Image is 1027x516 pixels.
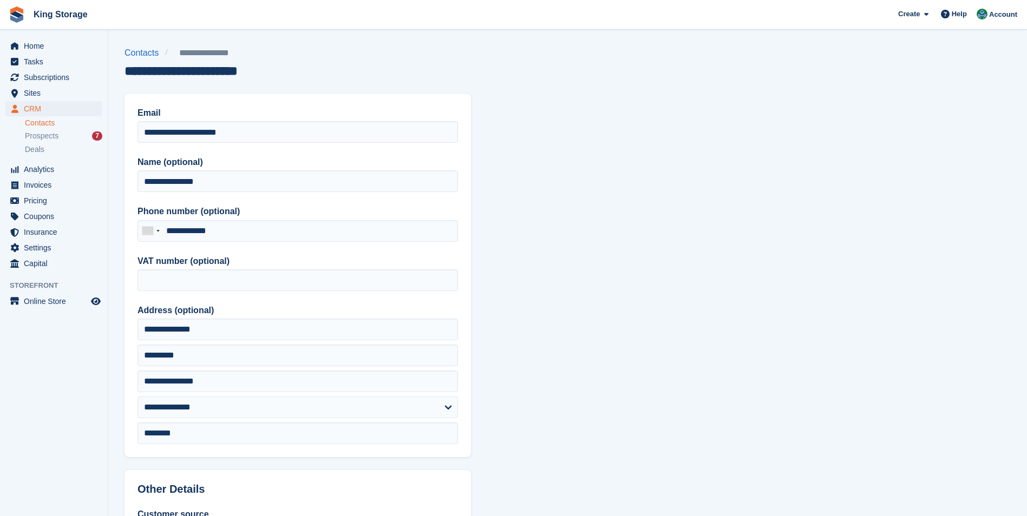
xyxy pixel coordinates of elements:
span: Create [898,9,920,19]
a: menu [5,256,102,271]
span: Subscriptions [24,70,89,85]
div: 7 [92,131,102,141]
img: John King [977,9,987,19]
span: CRM [24,101,89,116]
span: Tasks [24,54,89,69]
span: Sites [24,85,89,101]
span: Storefront [10,280,108,291]
a: Contacts [25,118,102,128]
label: Name (optional) [138,156,458,169]
a: menu [5,54,102,69]
a: menu [5,294,102,309]
a: Contacts [125,47,165,59]
label: VAT number (optional) [138,255,458,268]
span: Help [952,9,967,19]
label: Phone number (optional) [138,205,458,218]
h2: Other Details [138,483,458,495]
span: Deals [25,144,44,155]
img: stora-icon-8386f47178a22dfd0bd8f6a31ec36ba5ce8667c1dd55bd0f319d3a0aa187defe.svg [9,6,25,23]
a: menu [5,70,102,85]
a: menu [5,224,102,240]
a: menu [5,38,102,54]
a: Prospects 7 [25,130,102,142]
span: Insurance [24,224,89,240]
a: menu [5,101,102,116]
a: menu [5,209,102,224]
a: menu [5,162,102,177]
a: Deals [25,144,102,155]
label: Email [138,107,458,120]
span: Analytics [24,162,89,177]
span: Pricing [24,193,89,208]
a: menu [5,240,102,255]
a: Preview store [89,295,102,308]
a: menu [5,177,102,193]
span: Home [24,38,89,54]
span: Capital [24,256,89,271]
span: Prospects [25,131,58,141]
span: Invoices [24,177,89,193]
span: Coupons [24,209,89,224]
span: Account [989,9,1017,20]
a: King Storage [29,5,92,23]
label: Address (optional) [138,304,458,317]
a: menu [5,85,102,101]
span: Settings [24,240,89,255]
nav: breadcrumbs [125,47,264,59]
span: Online Store [24,294,89,309]
a: menu [5,193,102,208]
